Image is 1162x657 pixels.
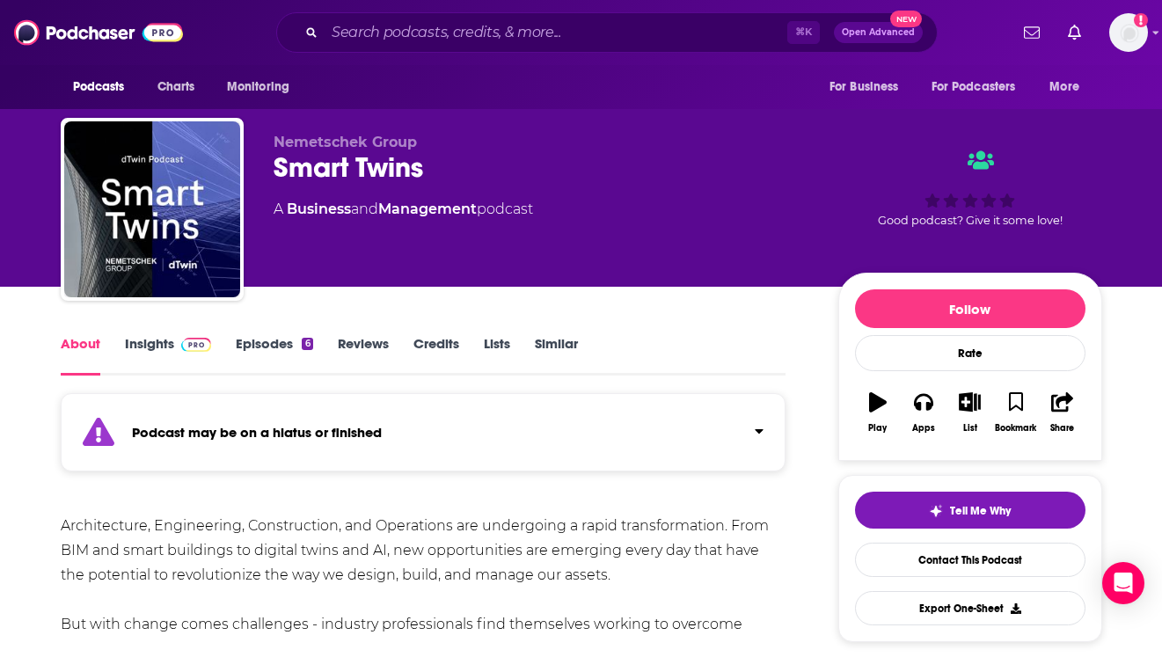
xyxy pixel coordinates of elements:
[276,12,938,53] div: Search podcasts, credits, & more...
[1109,13,1148,52] img: User Profile
[146,70,206,104] a: Charts
[993,381,1039,444] button: Bookmark
[787,21,820,44] span: ⌘ K
[855,335,1085,371] div: Rate
[61,70,148,104] button: open menu
[817,70,921,104] button: open menu
[274,134,417,150] span: Nemetschek Group
[855,289,1085,328] button: Follow
[181,338,212,352] img: Podchaser Pro
[838,134,1102,243] div: Good podcast? Give it some love!
[855,543,1085,577] a: Contact This Podcast
[236,335,312,376] a: Episodes6
[413,335,459,376] a: Credits
[1109,13,1148,52] button: Show profile menu
[378,201,477,217] a: Management
[842,28,915,37] span: Open Advanced
[1050,423,1074,434] div: Share
[829,75,899,99] span: For Business
[890,11,922,27] span: New
[878,214,1063,227] span: Good podcast? Give it some love!
[1037,70,1101,104] button: open menu
[834,22,923,43] button: Open AdvancedNew
[484,335,510,376] a: Lists
[73,75,125,99] span: Podcasts
[855,591,1085,625] button: Export One-Sheet
[946,381,992,444] button: List
[157,75,195,99] span: Charts
[912,423,935,434] div: Apps
[1134,13,1148,27] svg: Add a profile image
[227,75,289,99] span: Monitoring
[125,335,212,376] a: InsightsPodchaser Pro
[1017,18,1047,47] a: Show notifications dropdown
[868,423,887,434] div: Play
[901,381,946,444] button: Apps
[932,75,1016,99] span: For Podcasters
[929,504,943,518] img: tell me why sparkle
[132,424,382,441] strong: Podcast may be on a hiatus or finished
[920,70,1041,104] button: open menu
[64,121,240,297] img: Smart Twins
[855,492,1085,529] button: tell me why sparkleTell Me Why
[950,504,1011,518] span: Tell Me Why
[215,70,312,104] button: open menu
[287,201,351,217] a: Business
[963,423,977,434] div: List
[338,335,389,376] a: Reviews
[855,381,901,444] button: Play
[1109,13,1148,52] span: Logged in as RobinBectel
[302,338,312,350] div: 6
[1061,18,1088,47] a: Show notifications dropdown
[535,335,578,376] a: Similar
[351,201,378,217] span: and
[325,18,787,47] input: Search podcasts, credits, & more...
[14,16,183,49] img: Podchaser - Follow, Share and Rate Podcasts
[995,423,1036,434] div: Bookmark
[274,199,533,220] div: A podcast
[61,404,786,471] section: Click to expand status details
[61,335,100,376] a: About
[1102,562,1144,604] div: Open Intercom Messenger
[1039,381,1085,444] button: Share
[1049,75,1079,99] span: More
